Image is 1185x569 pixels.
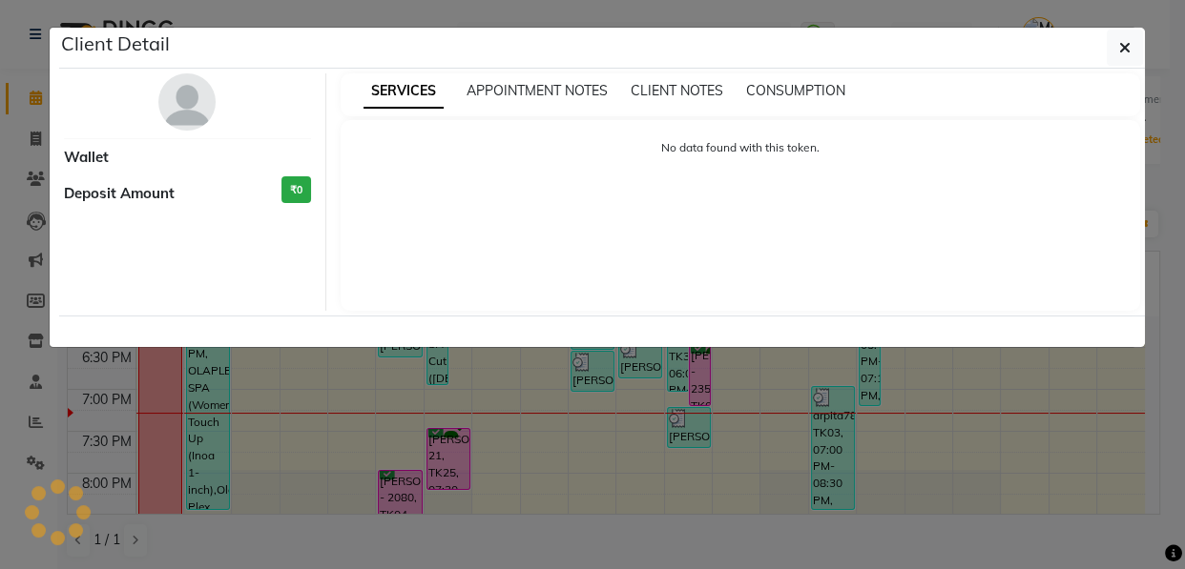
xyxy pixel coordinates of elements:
[64,147,109,169] span: Wallet
[281,176,311,204] h3: ₹0
[360,139,1122,156] p: No data found with this token.
[746,82,845,99] span: CONSUMPTION
[158,73,216,131] img: avatar
[61,30,170,58] h5: Client Detail
[364,74,444,109] span: SERVICES
[631,82,723,99] span: CLIENT NOTES
[467,82,608,99] span: APPOINTMENT NOTES
[64,183,175,205] span: Deposit Amount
